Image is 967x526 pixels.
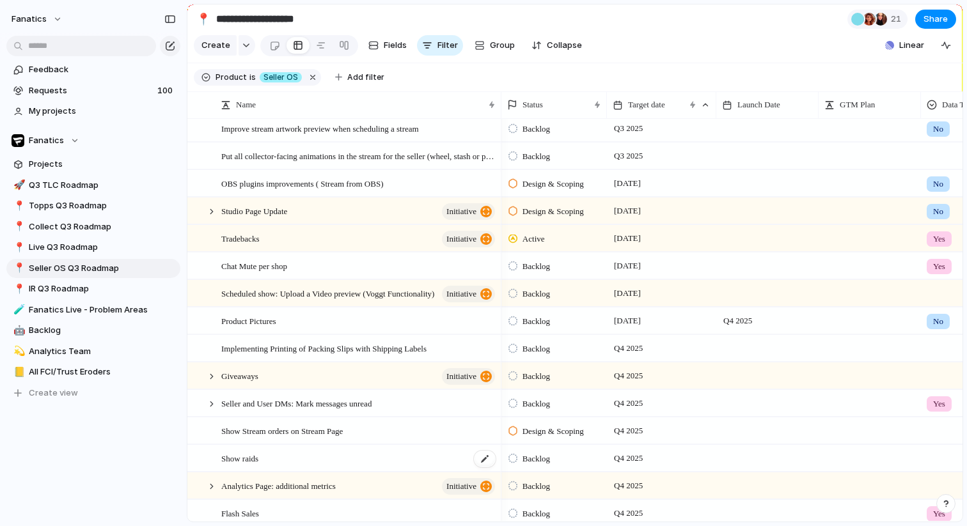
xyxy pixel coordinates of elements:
button: Group [468,35,521,56]
span: Q4 2025 [611,368,646,383]
div: 📍Collect Q3 Roadmap [6,217,180,236]
span: OBS plugins improvements ( Stream from OBS) [221,176,384,190]
span: Backlog [523,150,550,163]
div: 📍Seller OS Q3 Roadmap [6,259,180,278]
span: [DATE] [611,231,644,246]
span: Collect Q3 Roadmap [29,220,176,233]
span: Q4 2025 [611,423,646,438]
a: Requests100 [6,81,180,100]
span: All FCI/Trust Eroders [29,366,176,378]
span: initiative [446,285,476,303]
span: Name [236,98,256,111]
span: Filter [437,39,458,52]
span: Requests [29,84,153,97]
button: initiative [442,231,495,247]
button: 📍 [12,220,24,233]
span: Studio Page Update [221,203,287,218]
button: initiative [442,478,495,495]
div: 💫 [13,344,22,359]
div: 📍 [13,240,22,255]
span: Backlog [29,324,176,337]
a: Feedback [6,60,180,79]
span: Launch Date [737,98,780,111]
button: 📍 [12,262,24,275]
span: Design & Scoping [523,205,584,218]
span: Feedback [29,63,176,76]
button: 📍 [12,199,24,212]
div: 📍 [13,282,22,297]
a: 📍Live Q3 Roadmap [6,238,180,257]
button: 🧪 [12,304,24,316]
div: 📍 [13,219,22,234]
a: Projects [6,155,180,174]
button: Collapse [526,35,587,56]
span: 100 [157,84,175,97]
button: 🤖 [12,324,24,337]
span: [DATE] [611,286,644,301]
span: Analytics Team [29,345,176,358]
span: Fanatics Live - Problem Areas [29,304,176,316]
span: No [933,178,943,190]
div: 🧪 [13,302,22,317]
span: Implementing Printing of Packing Slips with Shipping Labels [221,341,427,355]
span: Chat Mute per shop [221,258,287,273]
button: initiative [442,368,495,385]
div: 📒 [13,365,22,380]
span: fanatics [12,13,47,26]
span: Backlog [523,398,550,410]
button: 📍 [12,282,24,295]
button: 📍 [12,241,24,254]
span: [DATE] [611,313,644,329]
span: Group [490,39,515,52]
span: Yes [933,507,945,520]
span: Projects [29,158,176,171]
a: 📍Topps Q3 Roadmap [6,196,180,215]
div: 📍 [196,10,210,27]
span: Collapse [547,39,582,52]
span: is [249,72,256,83]
span: Product [216,72,247,83]
span: Seller and User DMs: Mark messages unread [221,396,372,410]
a: 🧪Fanatics Live - Problem Areas [6,300,180,320]
span: Backlog [523,370,550,383]
span: Design & Scoping [523,178,584,190]
span: Share [924,13,948,26]
div: 🤖Backlog [6,321,180,340]
button: Fields [363,35,412,56]
span: Live Q3 Roadmap [29,241,176,254]
button: Linear [880,36,929,55]
a: 💫Analytics Team [6,342,180,361]
span: initiative [446,367,476,385]
button: 📒 [12,366,24,378]
span: Add filter [347,72,384,83]
span: initiative [446,477,476,495]
span: Backlog [523,343,550,355]
span: Yes [933,233,945,245]
span: Q4 2025 [611,478,646,493]
span: Q4 2025 [611,451,646,466]
span: Q3 2025 [611,148,646,164]
span: Improve stream artwork preview when scheduling a stream [221,121,419,135]
button: is [247,70,258,84]
span: Fanatics [29,134,64,147]
span: Backlog [523,480,550,493]
a: My projects [6,102,180,121]
span: No [933,205,943,218]
span: Giveaways [221,368,258,383]
span: Active [523,233,545,245]
span: Status [523,98,543,111]
span: Yes [933,398,945,410]
button: Create [194,35,237,56]
button: fanatics [6,9,69,29]
span: Backlog [523,123,550,135]
span: initiative [446,230,476,248]
a: 📍IR Q3 Roadmap [6,279,180,298]
span: Backlog [523,315,550,328]
span: [DATE] [611,258,644,274]
span: 21 [891,13,905,26]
